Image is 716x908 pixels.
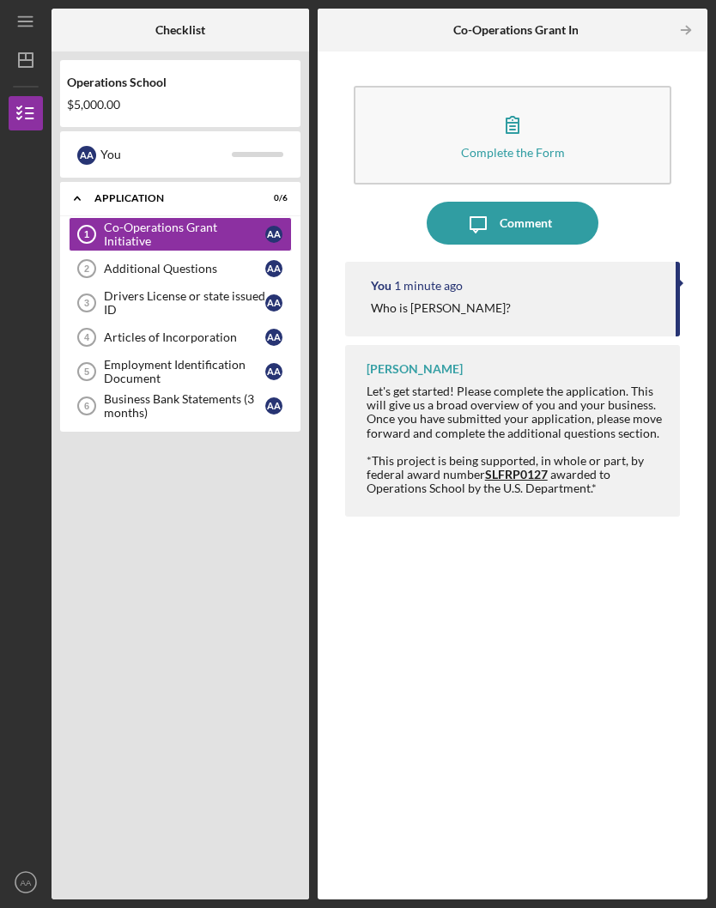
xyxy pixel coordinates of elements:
[265,260,282,277] div: A A
[265,329,282,346] div: A A
[265,363,282,380] div: A A
[104,330,265,344] div: Articles of Incorporation
[367,362,463,376] div: [PERSON_NAME]
[257,193,288,203] div: 0 / 6
[104,289,265,317] div: Drivers License or state issued ID
[461,146,565,159] div: Complete the Form
[265,397,282,415] div: A A
[69,389,292,423] a: 6Business Bank Statements (3 months)AA
[427,202,598,245] button: Comment
[104,262,265,275] div: Additional Questions
[67,98,294,112] div: $5,000.00
[77,146,96,165] div: A A
[84,229,89,239] tspan: 1
[69,251,292,286] a: 2Additional QuestionsAA
[453,23,616,37] b: Co-Operations Grant Initiative
[67,76,294,89] div: Operations School
[9,865,43,899] button: AA
[100,140,232,169] div: You
[84,401,89,411] tspan: 6
[485,467,548,481] span: SLFRP0127
[84,298,89,308] tspan: 3
[69,217,292,251] a: 1Co-Operations Grant InitiativeAA
[394,279,463,293] time: 2025-09-19 16:16
[354,86,672,185] button: Complete the Form
[265,294,282,312] div: A A
[265,226,282,243] div: A A
[367,454,664,495] div: *This project is being supported, in whole or part, by federal award number awarded to Operations...
[104,392,265,420] div: Business Bank Statements (3 months)
[500,202,552,245] div: Comment
[84,332,90,342] tspan: 4
[104,221,265,248] div: Co-Operations Grant Initiative
[84,263,89,274] tspan: 2
[94,193,245,203] div: Application
[367,384,664,439] div: Let's get started! Please complete the application. This will give us a broad overview of you and...
[371,301,511,315] div: Who is [PERSON_NAME]?
[69,354,292,389] a: 5Employment Identification DocumentAA
[84,366,89,377] tspan: 5
[21,878,32,887] text: AA
[155,23,205,37] b: Checklist
[69,286,292,320] a: 3Drivers License or state issued IDAA
[371,279,391,293] div: You
[104,358,265,385] div: Employment Identification Document
[69,320,292,354] a: 4Articles of IncorporationAA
